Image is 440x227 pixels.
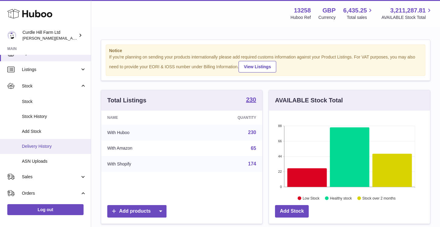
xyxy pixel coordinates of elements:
[109,54,422,73] div: If you're planning on sending your products internationally please add required customs informati...
[22,99,86,105] span: Stock
[390,6,426,15] span: 3,211,287.81
[251,146,256,151] a: 65
[343,6,367,15] span: 6,435.25
[246,97,256,104] a: 230
[101,111,189,125] th: Name
[239,61,276,73] a: View Listings
[22,114,86,119] span: Stock History
[330,196,352,200] text: Healthy stock
[22,129,86,134] span: Add Stock
[280,185,282,189] text: 0
[381,15,433,20] span: AVAILABLE Stock Total
[248,161,256,166] a: 174
[22,30,77,41] div: Curdle Hill Farm Ltd
[101,125,189,140] td: With Huboo
[278,124,282,128] text: 88
[22,158,86,164] span: ASN Uploads
[22,190,80,196] span: Orders
[7,204,84,215] a: Log out
[318,15,336,20] div: Currency
[275,96,343,105] h3: AVAILABLE Stock Total
[189,111,262,125] th: Quantity
[22,83,80,89] span: Stock
[101,140,189,156] td: With Amazon
[101,156,189,172] td: With Shopify
[107,96,146,105] h3: Total Listings
[294,6,311,15] strong: 13258
[248,130,256,135] a: 230
[303,196,320,200] text: Low Stock
[22,67,80,73] span: Listings
[362,196,395,200] text: Stock over 2 months
[22,36,122,41] span: [PERSON_NAME][EMAIL_ADDRESS][DOMAIN_NAME]
[275,205,309,218] a: Add Stock
[278,170,282,173] text: 22
[22,174,80,180] span: Sales
[343,6,374,20] a: 6,435.25 Total sales
[107,205,167,218] a: Add products
[246,97,256,103] strong: 230
[381,6,433,20] a: 3,211,287.81 AVAILABLE Stock Total
[278,139,282,143] text: 66
[7,31,16,40] img: james@diddlysquatfarmshop.com
[290,15,311,20] div: Huboo Ref
[322,6,335,15] strong: GBP
[347,15,374,20] span: Total sales
[22,144,86,149] span: Delivery History
[109,48,422,54] strong: Notice
[278,154,282,158] text: 44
